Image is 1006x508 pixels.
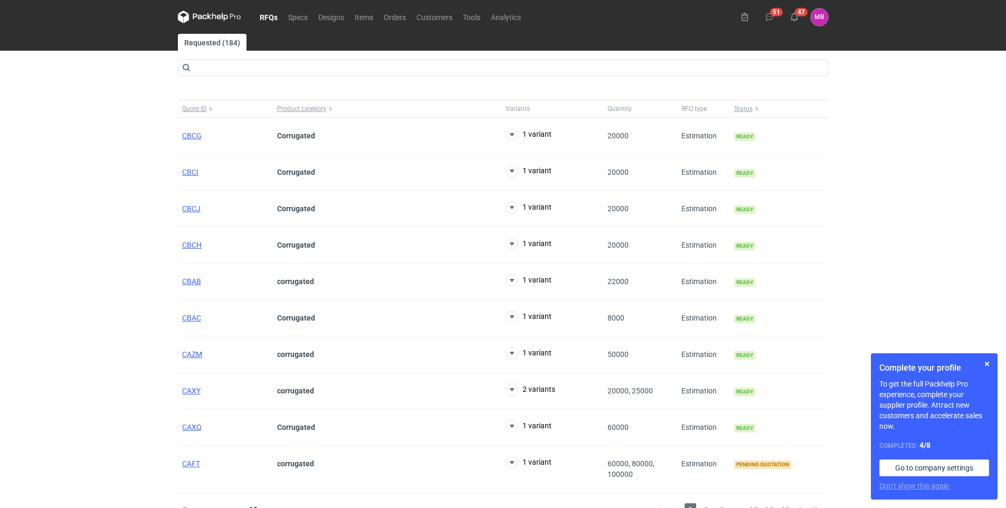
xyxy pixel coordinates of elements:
a: Go to company settings [879,459,989,476]
button: 1 variant [506,311,552,323]
span: Status [734,105,753,113]
div: Estimation [677,373,730,409]
span: 20000 [608,204,629,213]
strong: Corrugated [277,241,315,249]
strong: corrugated [277,350,314,359]
a: RFQs [254,11,283,23]
button: Don’t show this again [879,481,950,491]
button: 1 variant [506,128,552,141]
a: Designs [313,11,349,23]
a: Specs [283,11,313,23]
button: 51 [761,8,778,25]
div: Completed: [879,440,989,451]
button: 1 variant [506,347,552,360]
span: Ready [734,388,755,396]
div: Estimation [677,336,730,373]
a: Tools [458,11,486,23]
button: 47 [786,8,803,25]
button: Skip for now [981,358,993,370]
span: Ready [734,169,755,177]
span: Ready [734,424,755,432]
span: 20000 [608,168,629,176]
a: CAXQ [182,423,202,431]
button: 1 variant [506,274,552,287]
button: 1 variant [506,165,552,177]
span: Variants [506,105,530,113]
span: Ready [734,351,755,360]
span: 20000 [608,131,629,140]
strong: Corrugated [277,168,315,176]
a: CBAC [182,314,201,322]
span: Ready [734,133,755,141]
button: 2 variants [506,383,555,396]
a: CBCG [182,131,202,140]
button: 1 variant [506,238,552,250]
p: To get the full Packhelp Pro experience, complete your supplier profile. Attract new customers an... [879,379,989,431]
a: CAXY [182,387,201,395]
strong: Corrugated [277,314,315,322]
strong: corrugated [277,387,314,395]
strong: Corrugated [277,131,315,140]
button: Quote ID [178,100,273,117]
div: Estimation [677,409,730,446]
a: CAZM [182,350,202,359]
span: 60000, 80000, 100000 [608,459,654,478]
a: Customers [411,11,458,23]
button: Product category [273,100,501,117]
button: 1 variant [506,201,552,214]
span: Ready [734,315,755,323]
h1: Complete your profile [879,362,989,374]
strong: corrugated [277,277,314,286]
strong: Corrugated [277,204,315,213]
span: 20000, 25000 [608,387,653,395]
a: CBCI [182,168,198,176]
div: Mateusz Borowik [811,8,828,26]
div: Estimation [677,300,730,336]
a: CBCJ [182,204,201,213]
div: Estimation [677,118,730,154]
span: 20000 [608,241,629,249]
span: RFQ type [681,105,707,113]
span: 50000 [608,350,629,359]
span: Quantity [608,105,632,113]
span: Ready [734,242,755,250]
a: Analytics [486,11,526,23]
strong: 4 / 8 [919,441,931,449]
span: Product category [277,105,326,113]
a: CBAB [182,277,201,286]
a: Items [349,11,378,23]
strong: Corrugated [277,423,315,431]
a: CBCH [182,241,202,249]
button: 1 variant [506,420,552,432]
a: CAFT [182,459,200,468]
a: Orders [378,11,411,23]
span: Ready [734,278,755,287]
div: Estimation [677,446,730,493]
div: Estimation [677,227,730,264]
svg: Packhelp Pro [178,11,241,23]
strong: corrugated [277,459,314,468]
button: Status [730,100,825,117]
span: 22000 [608,277,629,286]
span: 60000 [608,423,629,431]
span: Pending quotation [734,460,791,469]
div: Estimation [677,191,730,227]
span: 8000 [608,314,624,322]
div: Estimation [677,154,730,191]
span: Quote ID [182,105,206,113]
a: Requested (184) [178,34,246,51]
span: Ready [734,205,755,214]
button: 1 variant [506,456,552,469]
button: MB [811,8,828,26]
